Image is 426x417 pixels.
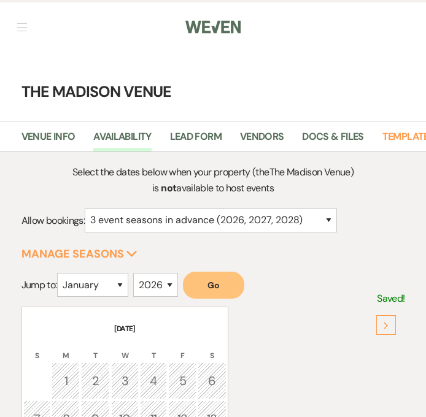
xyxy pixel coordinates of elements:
strong: not [161,182,176,194]
a: Lead Form [170,129,222,152]
th: T [81,335,110,361]
a: Venue Info [21,129,76,152]
div: 4 [147,372,161,390]
th: S [198,335,227,361]
div: 6 [204,372,220,390]
th: S [23,335,51,361]
th: W [111,335,139,361]
p: Saved! [377,291,405,307]
span: Jump to: [21,278,57,291]
th: T [140,335,168,361]
button: Go [183,272,244,299]
button: Manage Seasons [21,248,137,259]
div: 1 [58,372,73,390]
th: [DATE] [23,308,227,334]
div: 2 [88,372,103,390]
a: Availability [93,129,151,152]
div: 3 [118,372,132,390]
div: 5 [175,372,190,390]
th: F [168,335,196,361]
p: Select the dates below when your property (the The Madison Venue ) is available to host events [69,164,357,196]
a: Vendors [240,129,284,152]
th: M [52,335,80,361]
img: Weven Logo [185,14,241,40]
a: Docs & Files [302,129,363,152]
span: Allow bookings: [21,213,85,226]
